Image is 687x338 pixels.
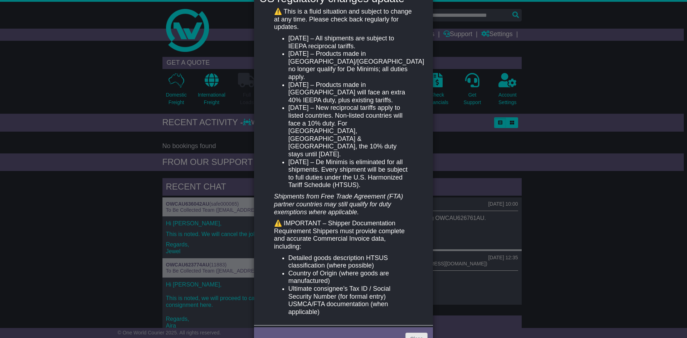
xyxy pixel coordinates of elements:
[288,285,413,316] li: Ultimate consignee’s Tax ID / Social Security Number (for formal entry) USMCA/FTA documentation (...
[288,158,413,189] li: [DATE] – De Minimis is eliminated for all shipments. Every shipment will be subject to full dutie...
[274,220,413,250] p: ⚠️ IMPORTANT – Shipper Documentation Requirement Shippers must provide complete and accurate Comm...
[288,104,413,158] li: [DATE] – New reciprocal tariffs apply to listed countries. Non-listed countries will face a 10% d...
[288,35,413,50] li: [DATE] – All shipments are subject to IEEPA reciprocal tariffs.
[288,50,413,81] li: [DATE] – Products made in [GEOGRAPHIC_DATA]/[GEOGRAPHIC_DATA] no longer qualify for De Minimis; a...
[274,193,403,215] em: Shipments from Free Trade Agreement (FTA) partner countries may still qualify for duty exemptions...
[288,270,413,285] li: Country of Origin (where goods are manufactured)
[288,254,413,270] li: Detailed goods description HTSUS classification (where possible)
[288,81,413,104] li: [DATE] – Products made in [GEOGRAPHIC_DATA] will face an extra 40% IEEPA duty, plus existing tari...
[274,8,413,31] p: ⚠️ This is a fluid situation and subject to change at any time. Please check back regularly for u...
